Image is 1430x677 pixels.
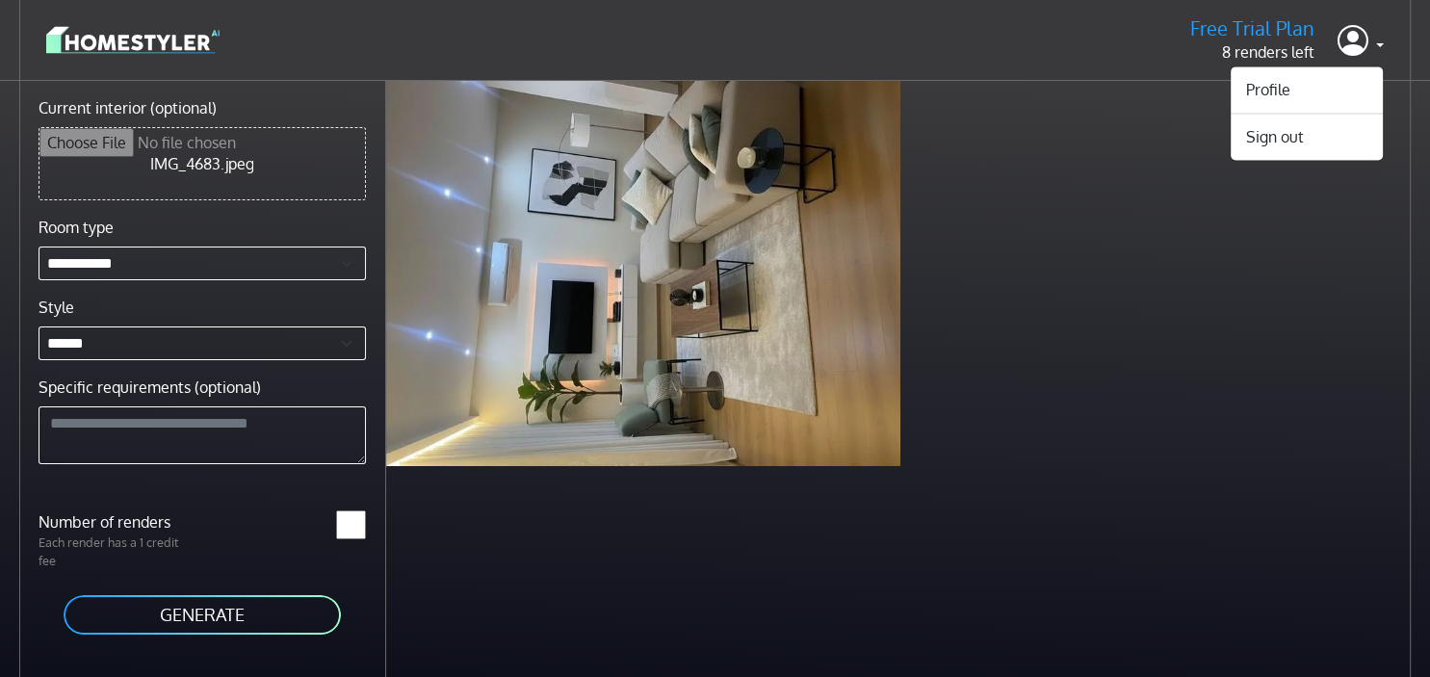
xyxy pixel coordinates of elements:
[39,376,261,399] label: Specific requirements (optional)
[1190,16,1314,40] h5: Free Trial Plan
[39,216,114,239] label: Room type
[1231,121,1383,152] button: Sign out
[1190,40,1314,64] p: 8 renders left
[1231,74,1383,105] a: Profile
[27,534,202,570] p: Each render has a 1 credit fee
[46,23,220,57] img: logo-3de290ba35641baa71223ecac5eacb59cb85b4c7fdf211dc9aaecaaee71ea2f8.svg
[27,510,202,534] label: Number of renders
[39,296,74,319] label: Style
[39,96,217,119] label: Current interior (optional)
[62,593,343,637] button: GENERATE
